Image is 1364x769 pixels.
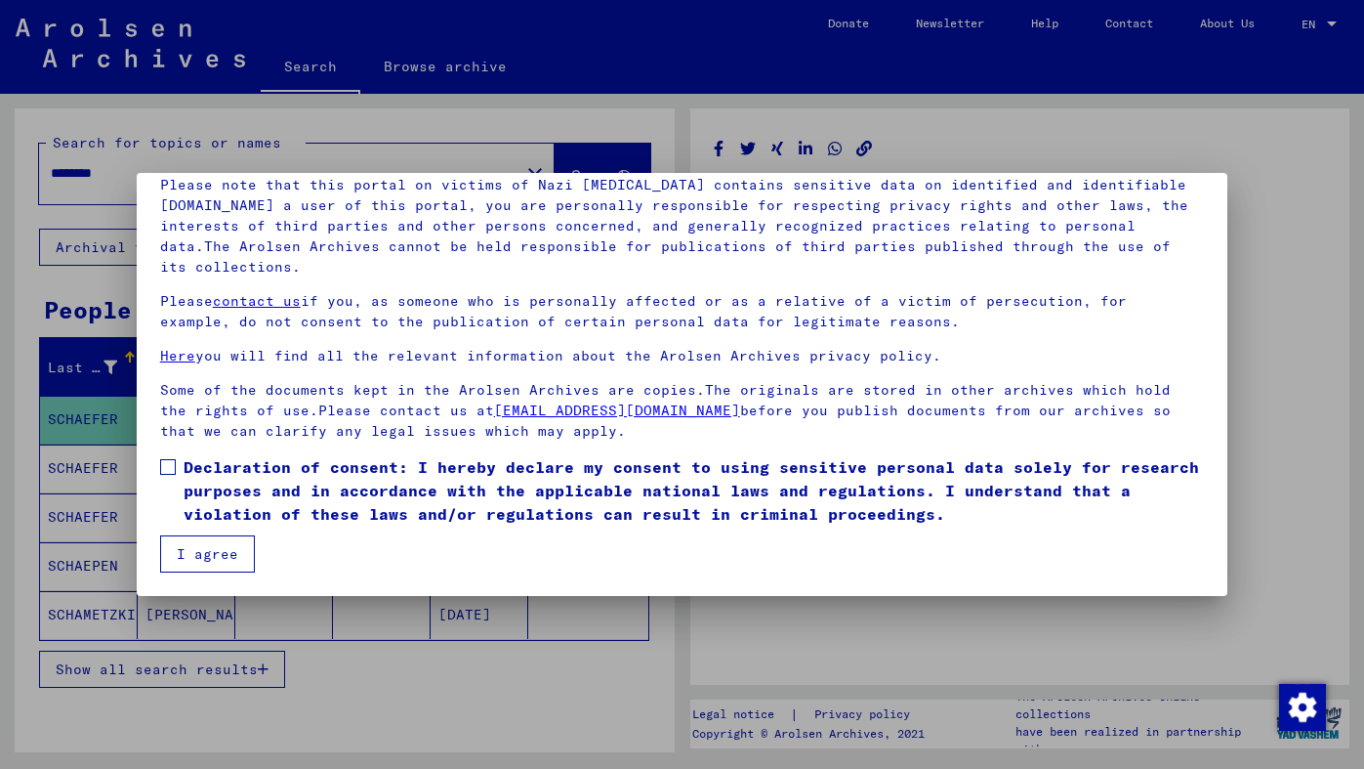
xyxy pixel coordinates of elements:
[213,292,301,310] a: contact us
[160,346,1205,366] p: you will find all the relevant information about the Arolsen Archives privacy policy.
[160,380,1205,442] p: Some of the documents kept in the Arolsen Archives are copies.The originals are stored in other a...
[494,402,740,419] a: [EMAIL_ADDRESS][DOMAIN_NAME]
[160,291,1205,332] p: Please if you, as someone who is personally affected or as a relative of a victim of persecution,...
[1279,684,1326,731] img: Change consent
[184,455,1205,526] span: Declaration of consent: I hereby declare my consent to using sensitive personal data solely for r...
[160,175,1205,278] p: Please note that this portal on victims of Nazi [MEDICAL_DATA] contains sensitive data on identif...
[160,535,255,573] button: I agree
[160,347,195,364] a: Here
